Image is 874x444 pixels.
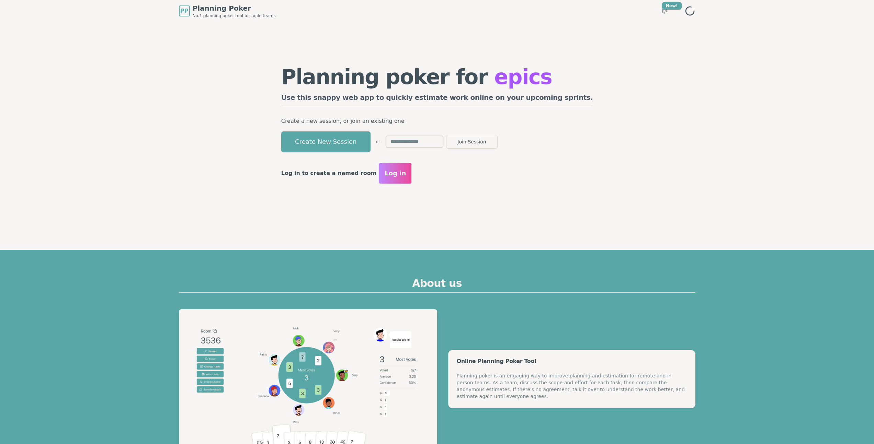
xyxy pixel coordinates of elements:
span: No.1 planning poker tool for agile teams [193,13,276,19]
button: Log in [379,163,411,184]
div: Planning poker is an engaging way to improve planning and estimation for remote and in-person tea... [457,372,687,400]
h1: Planning poker for [281,67,593,87]
span: Log in [385,168,406,178]
p: Log in to create a named room [281,168,377,178]
div: Online Planning Poker Tool [457,359,687,364]
h2: About us [179,277,695,293]
a: PPPlanning PokerNo.1 planning poker tool for agile teams [179,3,276,19]
h2: Use this snappy web app to quickly estimate work online on your upcoming sprints. [281,93,593,105]
span: or [376,139,380,144]
button: Join Session [446,135,498,149]
button: Create New Session [281,131,371,152]
span: PP [180,7,188,15]
p: Create a new session, or join an existing one [281,116,593,126]
button: New! [658,5,671,17]
div: New! [662,2,682,10]
span: epics [494,65,552,89]
span: Planning Poker [193,3,276,13]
